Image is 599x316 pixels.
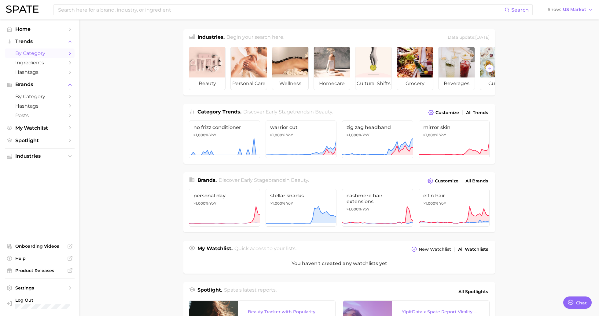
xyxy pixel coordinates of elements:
[15,39,64,44] span: Trends
[419,247,451,252] span: New Watchlist
[248,308,325,315] div: Beauty Tracker with Popularity Index
[439,201,446,206] span: YoY
[5,242,75,251] a: Onboarding Videos
[458,247,488,252] span: All Watchlists
[5,80,75,89] button: Brands
[219,177,309,183] span: Discover Early Stage brands in .
[243,109,333,115] span: Discover Early Stage trends in .
[6,5,39,13] img: SPATE
[355,77,391,90] span: cultural shifts
[193,133,208,137] span: >1,000%
[286,133,293,138] span: YoY
[438,47,475,90] a: beverages
[397,47,433,90] a: grocery
[270,201,285,206] span: >1,000%
[347,207,362,211] span: >1,000%
[423,193,485,199] span: elfin hair
[15,60,64,66] span: Ingredients
[314,77,350,90] span: homecare
[423,124,485,130] span: mirror skin
[480,47,516,90] a: culinary
[5,101,75,111] a: Hashtags
[224,286,277,297] h2: Spate's latest reports.
[15,82,64,87] span: Brands
[5,48,75,58] a: by Category
[439,133,446,138] span: YoY
[419,189,490,227] a: elfin hair>1,000% YoY
[230,47,267,90] a: personal care
[5,111,75,120] a: Posts
[435,178,458,184] span: Customize
[234,245,296,253] h2: Quick access to your lists.
[197,286,222,297] h1: Spotlight.
[315,109,332,115] span: beauty
[347,193,409,204] span: cashmere hair extensions
[5,254,75,263] a: Help
[5,283,75,293] a: Settings
[193,201,208,206] span: >1,000%
[15,297,77,303] span: Log Out
[15,50,64,56] span: by Category
[209,201,216,206] span: YoY
[465,178,488,184] span: All Brands
[15,243,64,249] span: Onboarding Videos
[466,110,488,115] span: All Trends
[448,34,490,42] div: Data update: [DATE]
[189,189,260,227] a: personal day>1,000% YoY
[563,8,586,11] span: US Market
[15,125,64,131] span: My Watchlist
[464,177,490,185] a: All Brands
[457,245,490,253] a: All Watchlists
[15,94,64,99] span: by Category
[5,136,75,145] a: Spotlight
[5,58,75,67] a: Ingredients
[189,47,226,90] a: beauty
[15,113,64,118] span: Posts
[5,296,75,311] a: Log out. Currently logged in with e-mail sameera.polavar@gmail.com.
[193,193,255,199] span: personal day
[197,109,241,115] span: Category Trends .
[15,103,64,109] span: Hashtags
[266,120,337,158] a: warrior cut>1,000% YoY
[189,77,225,90] span: beauty
[57,5,505,15] input: Search here for a brand, industry, or ingredient
[15,138,64,143] span: Spotlight
[480,77,516,90] span: culinary
[15,285,64,291] span: Settings
[5,123,75,133] a: My Watchlist
[270,133,285,137] span: >1,000%
[197,177,217,183] span: Brands .
[314,47,350,90] a: homecare
[270,193,332,199] span: stellar snacks
[511,7,529,13] span: Search
[362,207,369,212] span: YoY
[423,201,438,206] span: >1,000%
[355,47,392,90] a: cultural shifts
[197,34,225,42] h1: Industries.
[193,124,255,130] span: no frizz conditioner
[458,288,488,295] span: All Spotlights
[548,8,561,11] span: Show
[546,6,594,14] button: ShowUS Market
[5,67,75,77] a: Hashtags
[272,47,309,90] a: wellness
[15,268,64,273] span: Product Releases
[197,245,233,253] h1: My Watchlist.
[397,77,433,90] span: grocery
[15,153,64,159] span: Industries
[5,266,75,275] a: Product Releases
[347,124,409,130] span: zig zag headband
[15,256,64,261] span: Help
[435,110,459,115] span: Customize
[226,34,284,42] h2: Begin your search here.
[5,152,75,161] button: Industries
[362,133,369,138] span: YoY
[286,201,293,206] span: YoY
[189,120,260,158] a: no frizz conditioner>1,000% YoY
[419,120,490,158] a: mirror skin>1,000% YoY
[342,189,413,227] a: cashmere hair extensions>1,000% YoY
[439,77,475,90] span: beverages
[347,133,362,137] span: >1,000%
[231,77,267,90] span: personal care
[270,124,332,130] span: warrior cut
